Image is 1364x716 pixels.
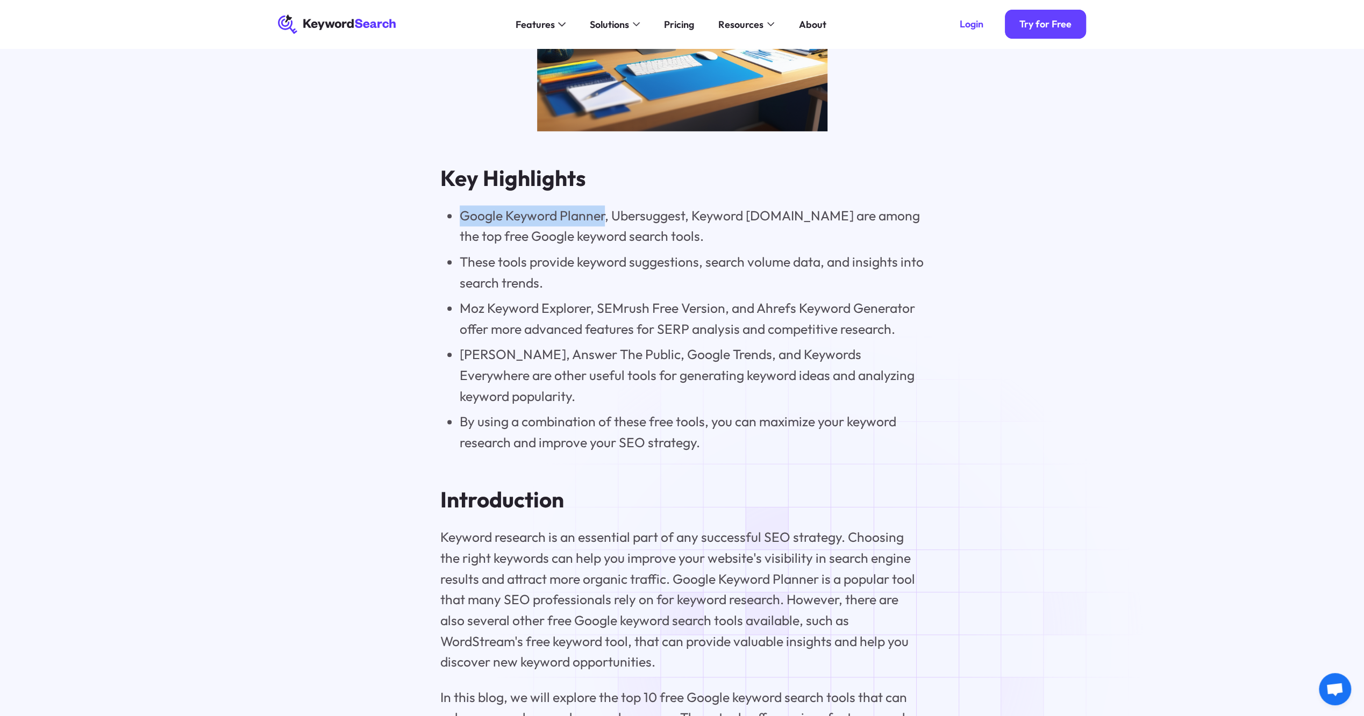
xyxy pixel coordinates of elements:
[440,165,924,191] h2: Key Highlights
[460,298,924,339] li: Moz Keyword Explorer, SEMrush Free Version, and Ahrefs Keyword Generator offer more advanced feat...
[1005,10,1086,39] a: Try for Free
[440,527,924,672] p: Keyword research is an essential part of any successful SEO strategy. Choosing the right keywords...
[460,411,924,453] li: By using a combination of these free tools, you can maximize your keyword research and improve yo...
[590,17,629,32] div: Solutions
[516,17,555,32] div: Features
[460,252,924,293] li: These tools provide keyword suggestions, search volume data, and insights into search trends.
[1319,673,1351,705] div: Open chat
[460,205,924,247] li: Google Keyword Planner, Ubersuggest, Keyword [DOMAIN_NAME] are among the top free Google keyword ...
[791,15,833,34] a: About
[945,10,998,39] a: Login
[460,344,924,406] li: [PERSON_NAME], Answer The Public, Google Trends, and Keywords Everywhere are other useful tools f...
[798,17,826,32] div: About
[960,18,983,31] div: Login
[664,17,694,32] div: Pricing
[440,486,924,512] h2: Introduction
[718,17,763,32] div: Resources
[1019,18,1072,31] div: Try for Free
[657,15,702,34] a: Pricing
